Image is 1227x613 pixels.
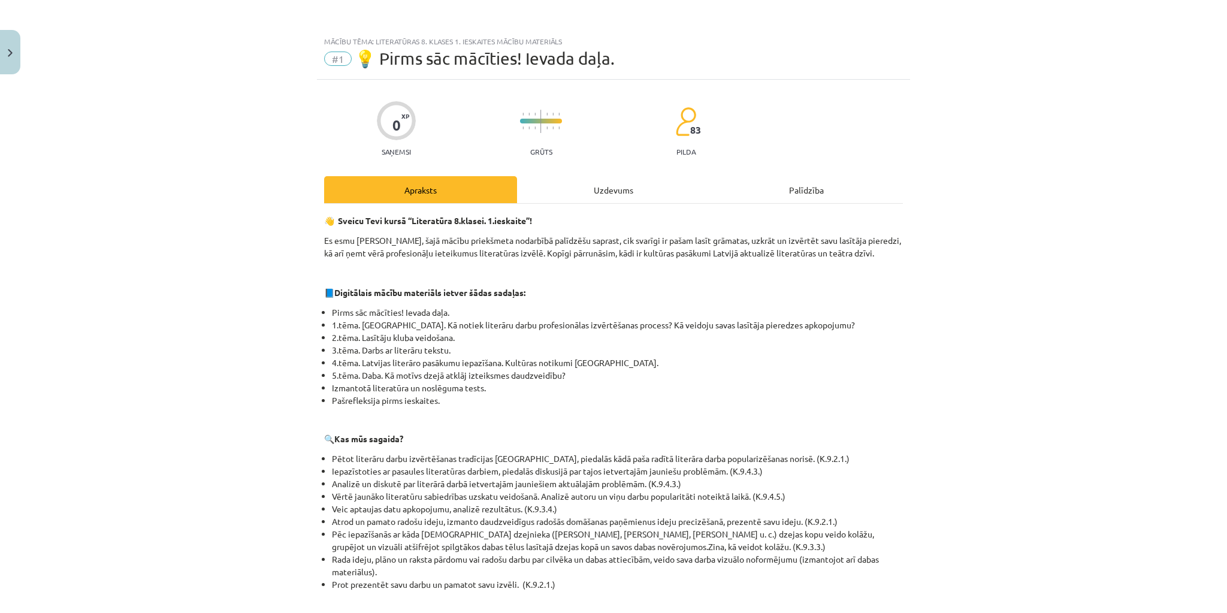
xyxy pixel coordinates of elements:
li: 5.tēma. Daba. Kā motīvs dzejā atklāj izteiksmes daudzveidību? [332,369,903,382]
img: icon-short-line-57e1e144782c952c97e751825c79c345078a6d821885a25fce030b3d8c18986b.svg [534,126,536,129]
img: icon-short-line-57e1e144782c952c97e751825c79c345078a6d821885a25fce030b3d8c18986b.svg [558,126,560,129]
p: Es esmu [PERSON_NAME], šajā mācību priekšmeta nodarbībā palīdzēšu saprast, cik svarīgi ir pašam l... [324,234,903,259]
li: Pirms sāc mācīties! Ievada daļa. [332,306,903,319]
li: Iepazīstoties ar pasaules literatūras darbiem, piedalās diskusijā par tajos ietvertajām jauniešu ... [332,465,903,478]
img: icon-short-line-57e1e144782c952c97e751825c79c345078a6d821885a25fce030b3d8c18986b.svg [546,113,548,116]
li: Analizē un diskutē par literārā darbā ietvertajām jauniešiem aktuālajām problēmām. (K.9.4.3.) [332,478,903,490]
img: icon-short-line-57e1e144782c952c97e751825c79c345078a6d821885a25fce030b3d8c18986b.svg [522,113,524,116]
p: 📘 [324,286,903,299]
li: Vērtē jaunāko literatūru sabiedrības uzskatu veidošanā. Analizē autoru un viņu darbu popularitāti... [332,490,903,503]
div: Palīdzība [710,176,903,203]
span: #1 [324,52,352,66]
img: icon-short-line-57e1e144782c952c97e751825c79c345078a6d821885a25fce030b3d8c18986b.svg [528,113,530,116]
img: icon-short-line-57e1e144782c952c97e751825c79c345078a6d821885a25fce030b3d8c18986b.svg [552,126,554,129]
div: Mācību tēma: Literatūras 8. klases 1. ieskaites mācību materiāls [324,37,903,46]
div: 0 [392,117,401,134]
div: Uzdevums [517,176,710,203]
li: 2.tēma. Lasītāju kluba veidošana. [332,331,903,344]
li: Atrod un pamato radošu ideju, izmanto daudzveidīgus radošās domāšanas paņēmienus ideju precizēšan... [332,515,903,528]
img: icon-short-line-57e1e144782c952c97e751825c79c345078a6d821885a25fce030b3d8c18986b.svg [552,113,554,116]
p: 🔍 [324,433,903,445]
span: 83 [690,125,701,135]
p: pilda [676,147,696,156]
li: 1.tēma. [GEOGRAPHIC_DATA]. Kā notiek literāru darbu profesionālas izvērtēšanas process? Kā veidoj... [332,319,903,331]
li: Veic aptaujas datu apkopojumu, analizē rezultātus. (K.9.3.4.) [332,503,903,515]
li: Prot prezentēt savu darbu un pamatot savu izvēli. (K.9.2.1.) [332,578,903,591]
li: Pēc iepazīšanās ar kāda [DEMOGRAPHIC_DATA] dzejnieka ([PERSON_NAME], [PERSON_NAME], [PERSON_NAME]... [332,528,903,553]
li: 3.tēma. Darbs ar literāru tekstu. [332,344,903,357]
span: XP [401,113,409,119]
img: icon-long-line-d9ea69661e0d244f92f715978eff75569469978d946b2353a9bb055b3ed8787d.svg [540,110,542,133]
li: 4.tēma. Latvijas literāro pasākumu iepazīšana. Kultūras notikumi [GEOGRAPHIC_DATA]. [332,357,903,369]
img: icon-short-line-57e1e144782c952c97e751825c79c345078a6d821885a25fce030b3d8c18986b.svg [558,113,560,116]
img: icon-close-lesson-0947bae3869378f0d4975bcd49f059093ad1ed9edebbc8119c70593378902aed.svg [8,49,13,57]
p: Grūts [530,147,552,156]
img: icon-short-line-57e1e144782c952c97e751825c79c345078a6d821885a25fce030b3d8c18986b.svg [534,113,536,116]
strong: 👋 Sveicu Tevi kursā “Literatūra 8.klasei. 1.ieskaite”! [324,215,532,226]
strong: Digitālais mācību materiāls ietver šādas sadaļas: [334,287,525,298]
strong: Kas mūs sagaida? [334,433,403,444]
div: Apraksts [324,176,517,203]
span: 💡 Pirms sāc mācīties! Ievada daļa. [355,49,615,68]
li: Izmantotā literatūra un noslēguma tests. [332,382,903,394]
img: icon-short-line-57e1e144782c952c97e751825c79c345078a6d821885a25fce030b3d8c18986b.svg [546,126,548,129]
li: Pētot literāru darbu izvērtēšanas tradīcijas [GEOGRAPHIC_DATA], piedalās kādā paša radītā literār... [332,452,903,465]
img: icon-short-line-57e1e144782c952c97e751825c79c345078a6d821885a25fce030b3d8c18986b.svg [528,126,530,129]
p: Saņemsi [377,147,416,156]
li: Rada ideju, plāno un raksta pārdomu vai radošu darbu par cilvēka un dabas attiecībām, veido sava ... [332,553,903,578]
li: Pašrefleksija pirms ieskaites. [332,394,903,407]
img: students-c634bb4e5e11cddfef0936a35e636f08e4e9abd3cc4e673bd6f9a4125e45ecb1.svg [675,107,696,137]
img: icon-short-line-57e1e144782c952c97e751825c79c345078a6d821885a25fce030b3d8c18986b.svg [522,126,524,129]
